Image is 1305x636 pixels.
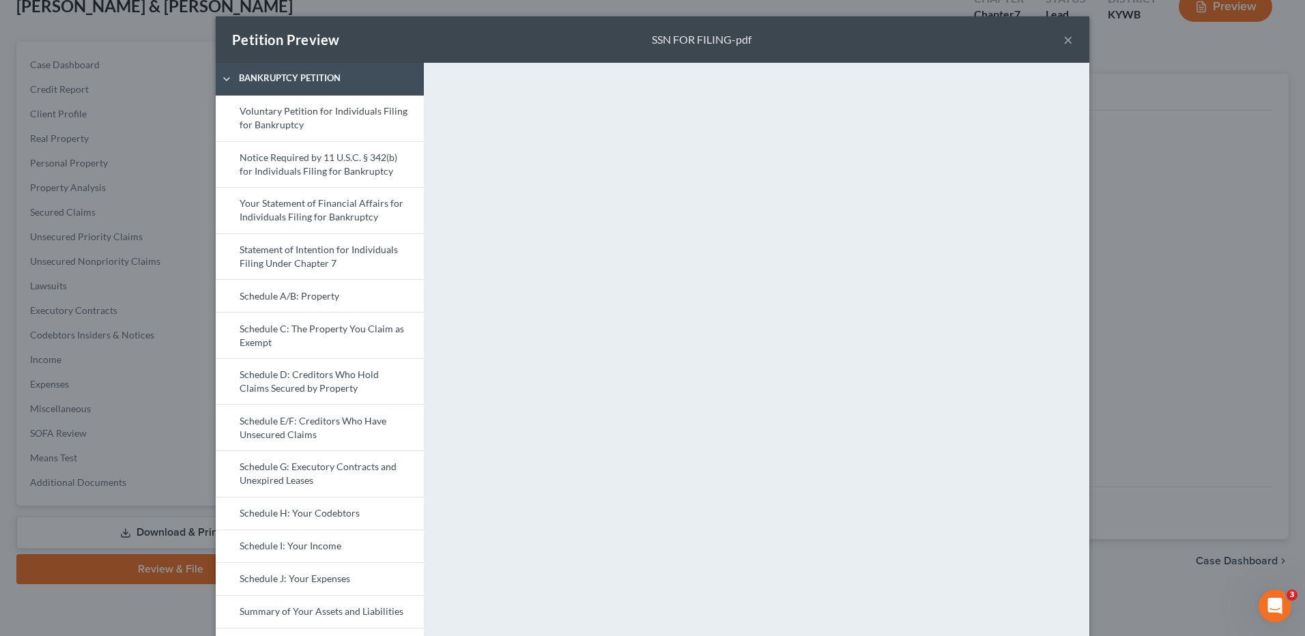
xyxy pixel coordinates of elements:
[216,530,424,562] a: Schedule I: Your Income
[652,32,751,48] div: SSN FOR FILING-pdf
[216,358,424,405] a: Schedule D: Creditors Who Hold Claims Secured by Property
[1259,590,1291,622] iframe: Intercom live chat
[216,450,424,497] a: Schedule G: Executory Contracts and Unexpired Leases
[216,497,424,530] a: Schedule H: Your Codebtors
[1287,590,1297,601] span: 3
[216,279,424,312] a: Schedule A/B: Property
[216,141,424,188] a: Notice Required by 11 U.S.C. § 342(b) for Individuals Filing for Bankruptcy
[216,187,424,233] a: Your Statement of Financial Affairs for Individuals Filing for Bankruptcy
[216,595,424,628] a: Summary of Your Assets and Liabilities
[216,233,424,280] a: Statement of Intention for Individuals Filing Under Chapter 7
[216,404,424,450] a: Schedule E/F: Creditors Who Have Unsecured Claims
[216,312,424,358] a: Schedule C: The Property You Claim as Exempt
[232,30,339,49] div: Petition Preview
[216,562,424,595] a: Schedule J: Your Expenses
[216,63,424,96] a: Bankruptcy Petition
[216,96,424,141] a: Voluntary Petition for Individuals Filing for Bankruptcy
[232,72,425,85] span: Bankruptcy Petition
[1063,31,1073,48] button: ×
